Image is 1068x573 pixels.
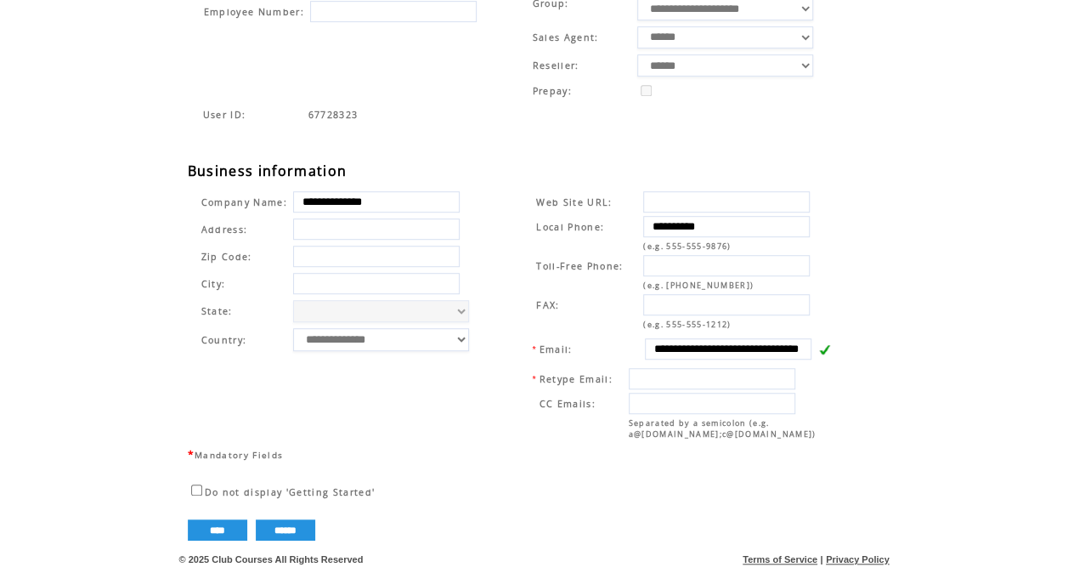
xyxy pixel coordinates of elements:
[203,109,246,121] span: Indicates the agent code for sign up page with sales agent or reseller tracking code
[201,224,248,235] span: Address:
[643,280,754,291] span: (e.g. [PHONE_NUMBER])
[532,31,598,43] span: Sales Agent:
[204,6,304,18] span: Employee Number:
[532,85,571,97] span: Prepay:
[201,278,226,290] span: City:
[629,417,817,440] span: Separated by a semicolon (e.g. a@[DOMAIN_NAME];c@[DOMAIN_NAME])
[818,343,830,355] img: v.gif
[532,60,579,71] span: Reseller:
[195,449,283,461] span: Mandatory Fields
[201,196,287,208] span: Company Name:
[201,251,252,263] span: Zip Code:
[536,260,623,272] span: Toll-Free Phone:
[179,554,364,564] span: © 2025 Club Courses All Rights Reserved
[540,343,573,355] span: Email:
[540,398,596,410] span: CC Emails:
[540,373,613,385] span: Retype Email:
[643,241,731,252] span: (e.g. 555-555-9876)
[188,162,348,180] span: Business information
[536,196,612,208] span: Web Site URL:
[201,334,247,346] span: Country:
[826,554,890,564] a: Privacy Policy
[308,109,359,121] span: Indicates the agent code for sign up page with sales agent or reseller tracking code
[536,221,604,233] span: Local Phone:
[643,319,731,330] span: (e.g. 555-555-1212)
[536,299,559,311] span: FAX:
[743,554,817,564] a: Terms of Service
[820,554,822,564] span: |
[205,486,376,498] span: Do not display 'Getting Started'
[201,305,287,317] span: State:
